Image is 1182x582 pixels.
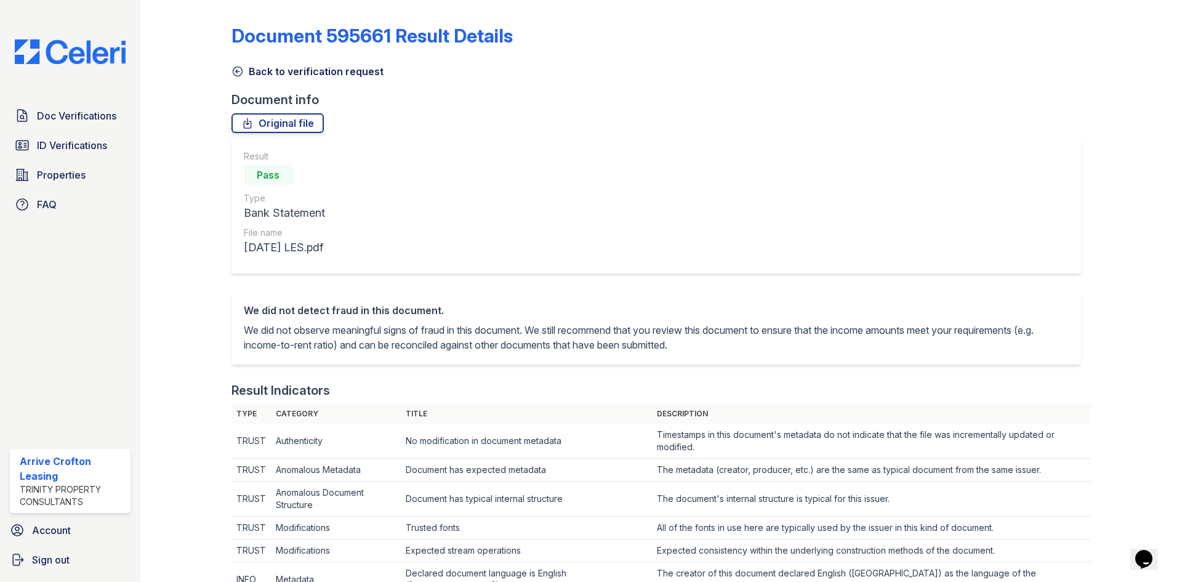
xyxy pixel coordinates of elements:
th: Type [231,404,271,424]
iframe: chat widget [1130,533,1170,570]
p: We did not observe meaningful signs of fraud in this document. We still recommend that you review... [244,323,1069,352]
div: Document info [231,91,1091,108]
td: Timestamps in this document's metadata do not indicate that the file was incrementally updated or... [652,424,1091,459]
div: Arrive Crofton Leasing [20,454,126,483]
a: Back to verification request [231,64,384,79]
div: Pass [244,165,293,185]
a: Document 595661 Result Details [231,25,513,47]
td: Expected consistency within the underlying construction methods of the document. [652,540,1091,562]
div: File name [244,227,325,239]
td: TRUST [231,424,271,459]
td: All of the fonts in use here are typically used by the issuer in this kind of document. [652,517,1091,540]
span: ID Verifications [37,138,107,153]
span: Sign out [32,552,70,567]
a: Original file [231,113,324,133]
td: Authenticity [271,424,401,459]
th: Category [271,404,401,424]
div: Bank Statement [244,204,325,222]
td: Trusted fonts [401,517,651,540]
th: Description [652,404,1091,424]
span: Properties [37,168,86,182]
td: TRUST [231,540,271,562]
span: Account [32,523,71,538]
td: The document's internal structure is typical for this issuer. [652,482,1091,517]
td: The metadata (creator, producer, etc.) are the same as typical document from the same issuer. [652,459,1091,482]
td: TRUST [231,459,271,482]
a: Properties [10,163,131,187]
td: Expected stream operations [401,540,651,562]
td: Anomalous Document Structure [271,482,401,517]
a: ID Verifications [10,133,131,158]
td: Document has expected metadata [401,459,651,482]
a: Sign out [5,548,135,572]
div: We did not detect fraud in this document. [244,303,1069,318]
td: Document has typical internal structure [401,482,651,517]
td: Anomalous Metadata [271,459,401,482]
img: CE_Logo_Blue-a8612792a0a2168367f1c8372b55b34899dd931a85d93a1a3d3e32e68fde9ad4.png [5,39,135,64]
th: Title [401,404,651,424]
a: FAQ [10,192,131,217]
div: [DATE] LES.pdf [244,239,325,256]
td: TRUST [231,517,271,540]
td: Modifications [271,517,401,540]
td: TRUST [231,482,271,517]
td: No modification in document metadata [401,424,651,459]
span: FAQ [37,197,57,212]
td: Modifications [271,540,401,562]
span: Doc Verifications [37,108,116,123]
a: Doc Verifications [10,103,131,128]
div: Result Indicators [231,382,330,399]
div: Type [244,192,325,204]
div: Trinity Property Consultants [20,483,126,508]
a: Account [5,518,135,543]
div: Result [244,150,325,163]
